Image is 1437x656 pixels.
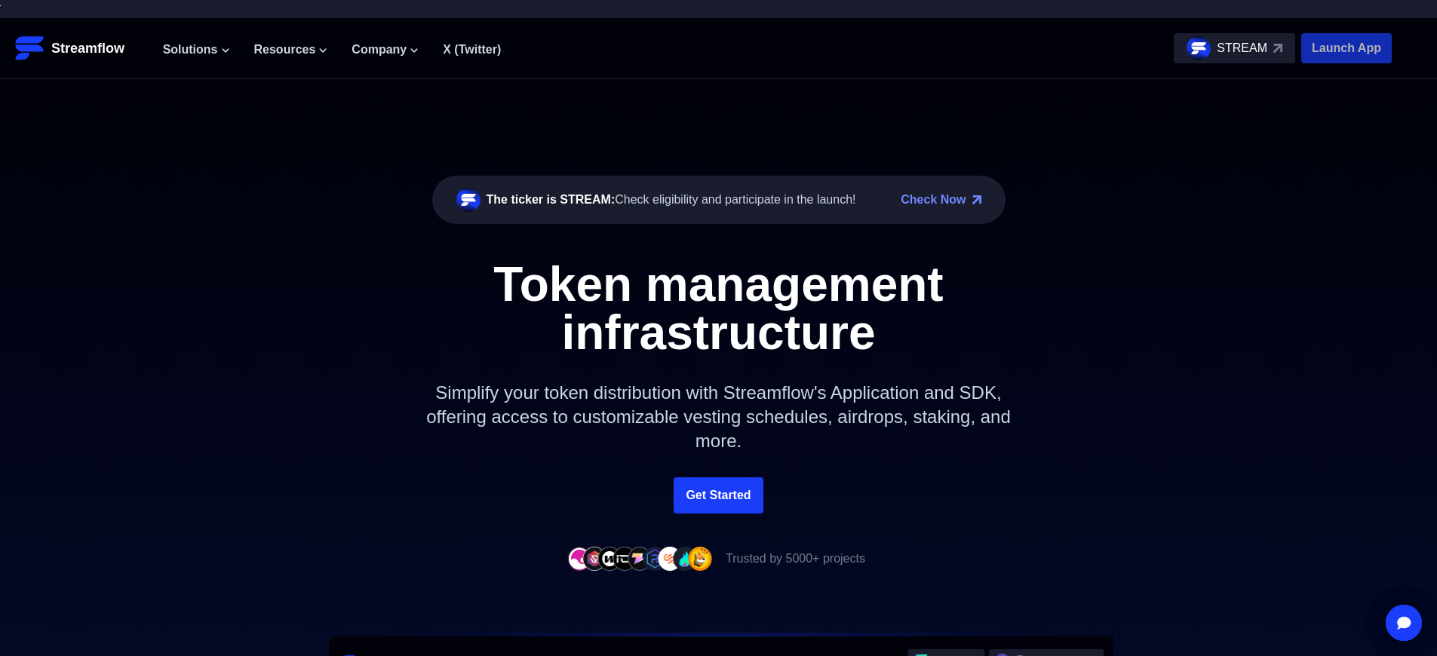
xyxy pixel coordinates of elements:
img: Streamflow Logo [15,33,45,63]
img: company-8 [673,547,697,570]
span: Resources [254,41,316,59]
img: top-right-arrow.png [972,195,981,204]
img: company-7 [658,547,682,570]
a: Check Now [901,191,966,209]
span: Solutions [163,41,218,59]
img: company-1 [567,547,591,570]
p: Trusted by 5000+ projects [726,550,865,568]
img: company-2 [582,547,606,570]
span: The ticker is STREAM: [487,193,616,206]
a: Streamflow [15,33,148,63]
img: company-6 [643,547,667,570]
img: company-5 [628,547,652,570]
h1: Token management infrastructure [379,260,1058,357]
a: STREAM [1174,33,1295,63]
div: Open Intercom Messenger [1386,605,1422,641]
span: Company [352,41,407,59]
p: Simplify your token distribution with Streamflow's Application and SDK, offering access to custom... [395,357,1043,477]
button: Launch App [1301,33,1392,63]
button: Solutions [163,41,230,59]
p: STREAM [1217,39,1267,57]
img: streamflow-logo-circle.png [1187,36,1211,60]
a: X (Twitter) [443,43,501,56]
img: top-right-arrow.svg [1273,44,1282,53]
a: Get Started [674,477,763,513]
button: Company [352,41,419,59]
img: company-4 [613,547,637,570]
button: Resources [254,41,328,59]
img: company-9 [688,547,712,570]
img: company-3 [597,547,622,570]
p: Streamflow [51,38,124,59]
div: Check eligibility and participate in the launch! [487,191,856,209]
img: streamflow-logo-circle.png [456,188,481,212]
